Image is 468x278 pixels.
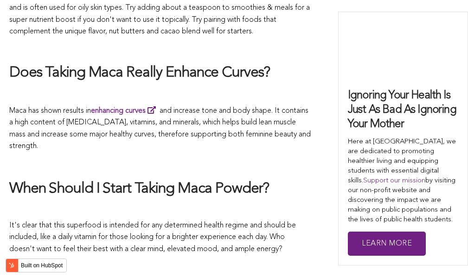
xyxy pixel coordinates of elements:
[6,259,67,272] button: Built on HubSpot
[348,232,426,256] a: Learn More
[6,260,17,271] img: HubSpot sprocket logo
[422,233,468,278] iframe: Chat Widget
[91,107,160,115] a: enhancing curves
[91,107,146,115] strong: enhancing curves
[9,107,311,150] span: Maca has shown results in and increase tone and body shape. It contains a high content of [MEDICA...
[9,180,311,199] h2: When Should I Start Taking Maca Powder?
[17,259,66,272] label: Built on HubSpot
[9,222,296,253] span: It's clear that this superfood is intended for any determined health regime and should be include...
[9,64,311,83] h2: Does Taking Maca Really Enhance Curves?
